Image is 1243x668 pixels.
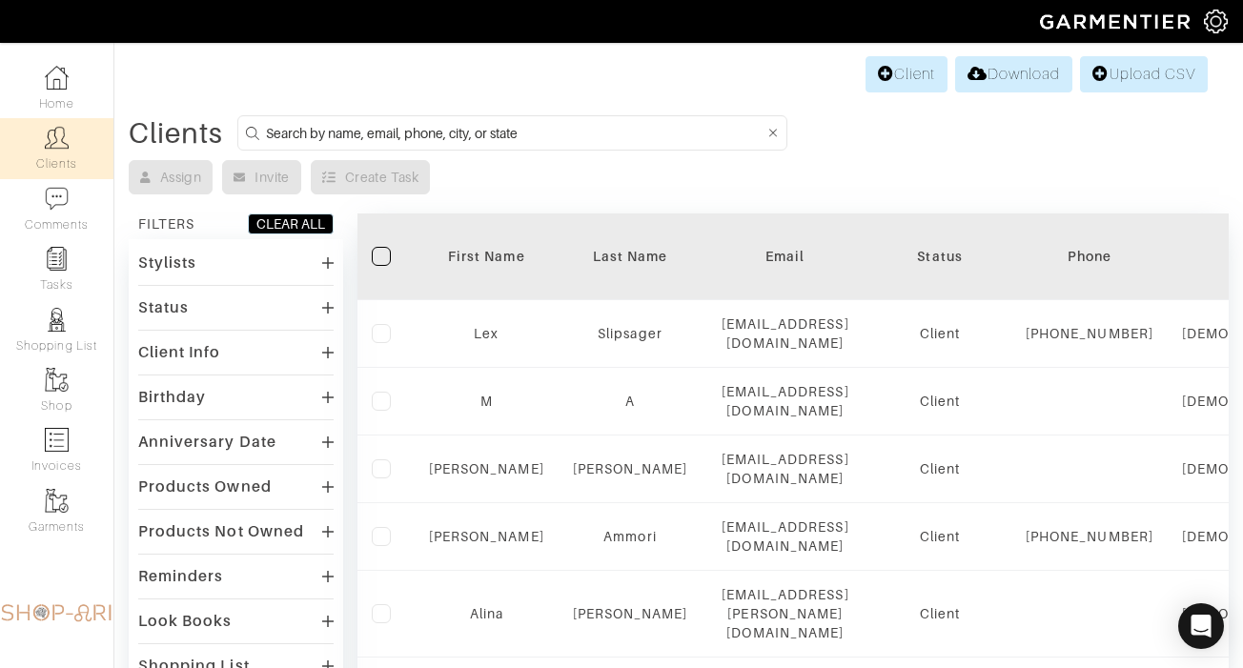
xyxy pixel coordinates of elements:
div: Stylists [138,253,196,273]
a: Upload CSV [1080,56,1208,92]
div: Look Books [138,612,233,631]
a: [PERSON_NAME] [573,461,688,476]
div: Clients [129,124,223,143]
div: [PHONE_NUMBER] [1026,527,1153,546]
div: Open Intercom Messenger [1178,603,1224,649]
img: comment-icon-a0a6a9ef722e966f86d9cbdc48e553b5cf19dbc54f86b18d962a5391bc8f6eb6.png [45,187,69,211]
img: orders-icon-0abe47150d42831381b5fb84f609e132dff9fe21cb692f30cb5eec754e2cba89.png [45,428,69,452]
th: Toggle SortBy [868,213,1011,300]
img: clients-icon-6bae9207a08558b7cb47a8932f037763ab4055f8c8b6bfacd5dc20c3e0201464.png [45,126,69,150]
div: Client [883,392,997,411]
div: [EMAIL_ADDRESS][PERSON_NAME][DOMAIN_NAME] [716,585,854,642]
div: Products Owned [138,477,272,496]
th: Toggle SortBy [559,213,703,300]
div: Birthday [138,388,206,407]
div: Last Name [573,247,688,266]
a: [PERSON_NAME] [429,461,544,476]
div: Email [716,247,854,266]
img: stylists-icon-eb353228a002819b7ec25b43dbf5f0378dd9e0616d9560372ff212230b889e62.png [45,308,69,332]
a: Ammori [603,529,656,544]
a: A [625,394,635,409]
button: CLEAR ALL [248,213,334,234]
th: Toggle SortBy [415,213,559,300]
div: Reminders [138,567,223,586]
div: Client [883,527,997,546]
div: Client [883,324,997,343]
div: [EMAIL_ADDRESS][DOMAIN_NAME] [716,450,854,488]
img: reminder-icon-8004d30b9f0a5d33ae49ab947aed9ed385cf756f9e5892f1edd6e32f2345188e.png [45,247,69,271]
div: Client Info [138,343,221,362]
div: Status [883,247,997,266]
a: Client [866,56,948,92]
img: garments-icon-b7da505a4dc4fd61783c78ac3ca0ef83fa9d6f193b1c9dc38574b1d14d53ca28.png [45,368,69,392]
div: [EMAIL_ADDRESS][DOMAIN_NAME] [716,314,854,353]
a: Lex [474,326,499,341]
a: [PERSON_NAME] [429,529,544,544]
div: Products Not Owned [138,522,304,541]
a: [PERSON_NAME] [573,606,688,621]
div: Client [883,459,997,478]
div: Client [883,604,997,623]
div: [EMAIL_ADDRESS][DOMAIN_NAME] [716,382,854,420]
a: M [480,394,493,409]
div: First Name [429,247,544,266]
a: Alina [470,606,503,621]
img: gear-icon-white-bd11855cb880d31180b6d7d6211b90ccbf57a29d726f0c71d8c61bd08dd39cc2.png [1204,10,1228,33]
a: Download [955,56,1072,92]
img: dashboard-icon-dbcd8f5a0b271acd01030246c82b418ddd0df26cd7fceb0bd07c9910d44c42f6.png [45,66,69,90]
img: garmentier-logo-header-white-b43fb05a5012e4ada735d5af1a66efaba907eab6374d6393d1fbf88cb4ef424d.png [1030,5,1204,38]
div: CLEAR ALL [256,214,325,233]
div: Status [138,298,189,317]
a: Slipsager [598,326,662,341]
div: FILTERS [138,214,194,233]
div: [EMAIL_ADDRESS][DOMAIN_NAME] [716,517,854,556]
div: [PHONE_NUMBER] [1026,324,1153,343]
div: Phone [1026,247,1153,266]
div: Anniversary Date [138,433,276,452]
input: Search by name, email, phone, city, or state [266,121,764,145]
img: garments-icon-b7da505a4dc4fd61783c78ac3ca0ef83fa9d6f193b1c9dc38574b1d14d53ca28.png [45,489,69,513]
